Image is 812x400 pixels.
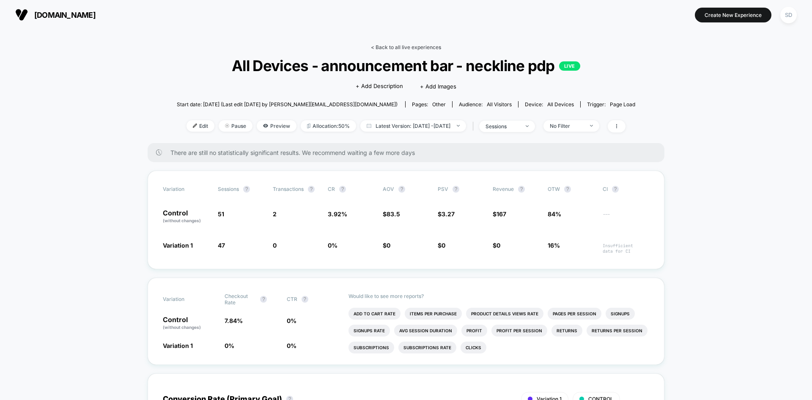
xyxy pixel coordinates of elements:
button: ? [398,186,405,193]
span: 0 % [328,242,337,249]
p: Control [163,316,216,331]
span: 83.5 [387,210,400,218]
span: Allocation: 50% [301,120,356,132]
span: + Add Images [420,83,456,90]
li: Add To Cart Rate [348,308,401,320]
span: 16% [548,242,560,249]
li: Pages Per Session [548,308,601,320]
button: ? [260,296,267,303]
li: Product Details Views Rate [466,308,543,320]
p: Would like to see more reports? [348,293,649,299]
li: Returns Per Session [587,325,647,337]
span: All Visitors [487,101,512,108]
button: ? [243,186,250,193]
button: Create New Experience [695,8,771,22]
span: All Devices - announcement bar - neckline pdp [200,57,612,74]
span: 0 [497,242,500,249]
span: Latest Version: [DATE] - [DATE] [360,120,466,132]
span: $ [438,242,445,249]
span: OTW [548,186,594,193]
span: 3.27 [442,210,455,218]
span: 0 % [287,317,296,324]
span: Variation 1 [163,342,193,349]
span: CI [603,186,649,193]
div: No Filter [550,123,584,129]
span: AOV [383,186,394,192]
span: 0 [442,242,445,249]
button: ? [453,186,459,193]
button: ? [339,186,346,193]
li: Avg Session Duration [394,325,457,337]
span: 167 [497,210,506,218]
button: ? [612,186,619,193]
span: $ [493,242,500,249]
span: $ [383,210,400,218]
span: Pause [219,120,252,132]
span: + Add Description [356,82,403,91]
span: other [432,101,446,108]
span: CR [328,186,335,192]
li: Subscriptions [348,342,394,353]
img: calendar [367,124,371,128]
span: $ [438,210,455,218]
span: 47 [218,242,225,249]
span: Device: [518,101,580,108]
span: 0 [387,242,390,249]
li: Items Per Purchase [405,308,462,320]
li: Signups Rate [348,325,390,337]
span: PSV [438,186,448,192]
p: LIVE [559,61,580,71]
li: Returns [551,325,582,337]
span: Sessions [218,186,239,192]
span: Edit [187,120,214,132]
span: Transactions [273,186,304,192]
span: 51 [218,210,224,218]
span: 2 [273,210,277,218]
span: 84% [548,210,561,218]
button: ? [302,296,308,303]
img: end [526,125,529,127]
span: --- [603,212,649,224]
span: Revenue [493,186,514,192]
span: There are still no statistically significant results. We recommend waiting a few more days [170,149,647,156]
div: Trigger: [587,101,635,108]
a: < Back to all live experiences [371,44,441,50]
img: rebalance [307,124,310,128]
span: all devices [547,101,574,108]
img: Visually logo [15,8,28,21]
span: Page Load [610,101,635,108]
button: [DOMAIN_NAME] [13,8,98,22]
p: Control [163,210,209,224]
li: Subscriptions Rate [398,342,456,353]
button: ? [308,186,315,193]
button: SD [778,6,799,24]
li: Profit Per Session [491,325,547,337]
img: end [590,125,593,127]
img: edit [193,124,197,128]
img: end [457,125,460,127]
div: Pages: [412,101,446,108]
span: Insufficient data for CI [603,243,649,254]
span: 0 % [287,342,296,349]
span: (without changes) [163,218,201,223]
li: Profit [461,325,487,337]
span: $ [383,242,390,249]
div: sessions [486,123,519,130]
span: (without changes) [163,325,201,330]
span: Variation [163,186,209,193]
div: SD [780,7,797,23]
span: 7.84 % [225,317,243,324]
span: Start date: [DATE] (Last edit [DATE] by [PERSON_NAME][EMAIL_ADDRESS][DOMAIN_NAME]) [177,101,398,108]
span: Preview [257,120,296,132]
li: Signups [606,308,635,320]
button: ? [518,186,525,193]
img: end [225,124,229,128]
span: 0 [273,242,277,249]
span: Variation 1 [163,242,193,249]
span: CTR [287,296,297,302]
span: [DOMAIN_NAME] [34,11,96,19]
div: Audience: [459,101,512,108]
span: Variation [163,293,209,306]
span: 3.92 % [328,210,347,218]
span: $ [493,210,506,218]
